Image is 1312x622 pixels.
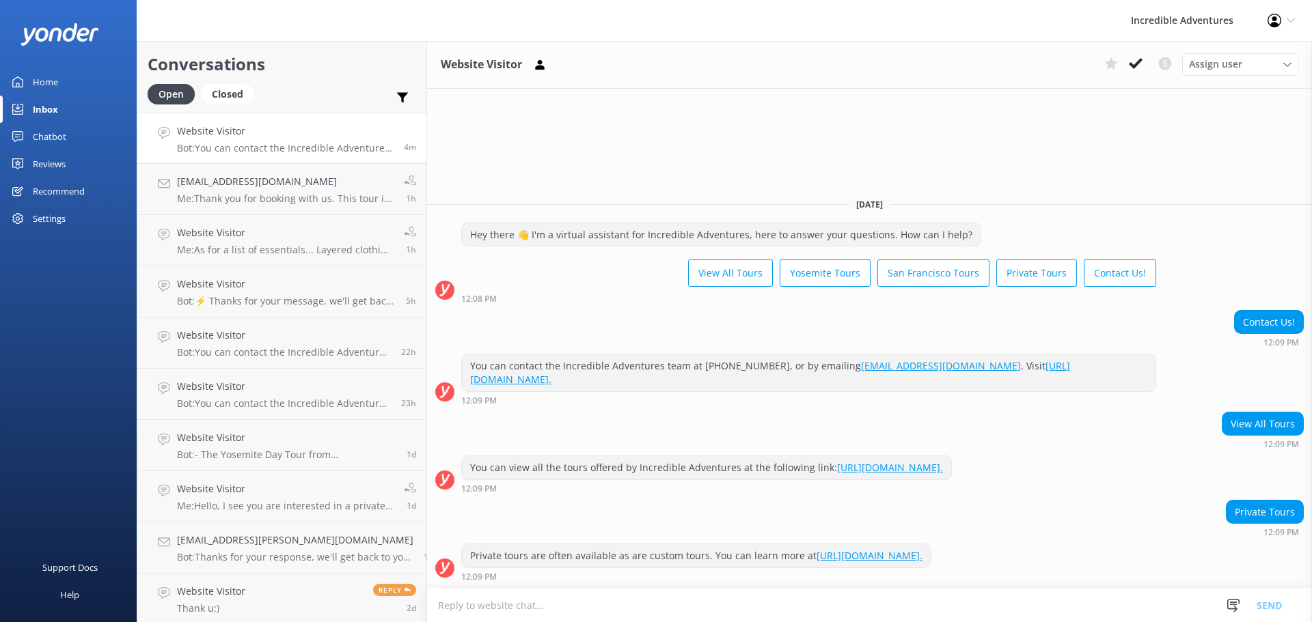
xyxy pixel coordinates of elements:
[137,522,426,574] a: [EMAIL_ADDRESS][PERSON_NAME][DOMAIN_NAME]Bot:Thanks for your response, we'll get back to you as s...
[137,266,426,317] a: Website VisitorBot:⚡ Thanks for your message, we'll get back to you as soon as we can. You're als...
[424,551,433,563] span: Sep 30 2025 11:49am (UTC -07:00) America/Los_Angeles
[137,164,426,215] a: [EMAIL_ADDRESS][DOMAIN_NAME]Me:Thank you for booking with us. This tour is operated by one of our...
[33,150,66,178] div: Reviews
[177,430,396,445] h4: Website Visitor
[462,456,951,479] div: You can view all the tours offered by Incredible Adventures at the following link:
[837,461,943,474] a: [URL][DOMAIN_NAME].
[404,141,416,153] span: Oct 02 2025 11:09am (UTC -07:00) America/Los_Angeles
[1263,528,1299,537] strong: 12:09 PM
[148,51,416,77] h2: Conversations
[401,346,416,358] span: Oct 01 2025 01:09pm (UTC -07:00) America/Los_Angeles
[407,449,416,460] span: Sep 30 2025 02:37pm (UTC -07:00) America/Los_Angeles
[177,500,394,512] p: Me: Hello, I see you are interested in a private tour? Please let me know if I can help. You can ...
[441,56,522,74] h3: Website Visitor
[177,602,245,614] p: Thank u:)
[373,584,416,596] span: Reply
[137,317,426,369] a: Website VisitorBot:You can contact the Incredible Adventures team at [PHONE_NUMBER], or by emaili...
[177,397,391,410] p: Bot: You can contact the Incredible Adventures team at [PHONE_NUMBER], or by emailing [EMAIL_ADDR...
[461,295,497,303] strong: 12:08 PM
[461,397,497,405] strong: 12:09 PM
[1263,440,1299,449] strong: 12:09 PM
[33,123,66,150] div: Chatbot
[177,379,391,394] h4: Website Visitor
[177,277,396,292] h4: Website Visitor
[461,483,952,493] div: Oct 02 2025 11:09am (UTC -07:00) America/Los_Angeles
[177,244,394,256] p: Me: As for a list of essentials... Layered clothing (You may experience both warm and cool temper...
[42,554,98,581] div: Support Docs
[780,259,871,287] button: Yosemite Tours
[1222,412,1303,436] div: View All Tours
[462,544,931,567] div: Private tours are often available as are custom tours. You can learn more at
[462,354,1156,391] div: You can contact the Incredible Adventures team at [PHONE_NUMBER], or by emailing . Visit
[406,244,416,255] span: Oct 02 2025 09:47am (UTC -07:00) America/Los_Angeles
[177,449,396,461] p: Bot: - The Yosemite Day Tour from [GEOGRAPHIC_DATA] focuses on [PERSON_NAME]’s majestic [PERSON_N...
[177,174,394,189] h4: [EMAIL_ADDRESS][DOMAIN_NAME]
[462,223,981,246] div: Hey there 👋 I'm a virtual assistant for Incredible Adventures, here to answer your questions. How...
[407,500,416,511] span: Sep 30 2025 12:05pm (UTC -07:00) America/Los_Angeles
[996,259,1077,287] button: Private Tours
[177,295,396,307] p: Bot: ⚡ Thanks for your message, we'll get back to you as soon as we can. You're also welcome to k...
[406,193,416,204] span: Oct 02 2025 09:50am (UTC -07:00) America/Los_Angeles
[202,84,254,104] div: Closed
[137,369,426,420] a: Website VisitorBot:You can contact the Incredible Adventures team at [PHONE_NUMBER], or by emaili...
[401,397,416,409] span: Oct 01 2025 11:27am (UTC -07:00) America/Los_Angeles
[148,86,202,101] a: Open
[688,259,773,287] button: View All Tours
[1084,259,1156,287] button: Contact Us!
[202,86,260,101] a: Closed
[461,395,1156,405] div: Oct 02 2025 11:09am (UTC -07:00) America/Los_Angeles
[177,551,413,563] p: Bot: Thanks for your response, we'll get back to you as soon as we can during opening hours.
[461,485,497,493] strong: 12:09 PM
[461,573,497,581] strong: 12:09 PM
[470,359,1070,386] a: [URL][DOMAIN_NAME].
[1227,500,1303,524] div: Private Tours
[177,584,245,599] h4: Website Visitor
[817,549,922,562] a: [URL][DOMAIN_NAME].
[177,225,394,240] h4: Website Visitor
[407,602,416,614] span: Sep 30 2025 10:56am (UTC -07:00) America/Los_Angeles
[33,205,66,232] div: Settings
[877,259,989,287] button: San Francisco Tours
[1226,527,1304,537] div: Oct 02 2025 11:09am (UTC -07:00) America/Los_Angeles
[137,215,426,266] a: Website VisitorMe:As for a list of essentials... Layered clothing (You may experience both warm a...
[177,124,394,139] h4: Website Visitor
[137,471,426,522] a: Website VisitorMe:Hello, I see you are interested in a private tour? Please let me know if I can ...
[406,295,416,307] span: Oct 02 2025 05:24am (UTC -07:00) America/Los_Angeles
[20,23,99,46] img: yonder-white-logo.png
[848,199,891,210] span: [DATE]
[177,142,394,154] p: Bot: You can contact the Incredible Adventures team at [PHONE_NUMBER], or by emailing [EMAIL_ADDR...
[1189,57,1242,72] span: Assign user
[33,68,58,96] div: Home
[1263,339,1299,347] strong: 12:09 PM
[177,481,394,496] h4: Website Visitor
[33,178,85,205] div: Recommend
[1182,53,1298,75] div: Assign User
[137,113,426,164] a: Website VisitorBot:You can contact the Incredible Adventures team at [PHONE_NUMBER], or by emaili...
[177,193,394,205] p: Me: Thank you for booking with us. This tour is operated by one of our trusted partners, and they...
[861,359,1021,372] a: [EMAIL_ADDRESS][DOMAIN_NAME]
[137,420,426,471] a: Website VisitorBot:- The Yosemite Day Tour from [GEOGRAPHIC_DATA] focuses on [PERSON_NAME]’s maje...
[148,84,195,104] div: Open
[1222,439,1304,449] div: Oct 02 2025 11:09am (UTC -07:00) America/Los_Angeles
[461,294,1156,303] div: Oct 02 2025 11:08am (UTC -07:00) America/Los_Angeles
[177,328,391,343] h4: Website Visitor
[1235,311,1303,334] div: Contact Us!
[33,96,58,123] div: Inbox
[1234,337,1304,347] div: Oct 02 2025 11:09am (UTC -07:00) America/Los_Angeles
[60,581,79,608] div: Help
[461,571,931,581] div: Oct 02 2025 11:09am (UTC -07:00) America/Los_Angeles
[177,533,413,548] h4: [EMAIL_ADDRESS][PERSON_NAME][DOMAIN_NAME]
[177,346,391,358] p: Bot: You can contact the Incredible Adventures team at [PHONE_NUMBER], or by emailing [EMAIL_ADDR...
